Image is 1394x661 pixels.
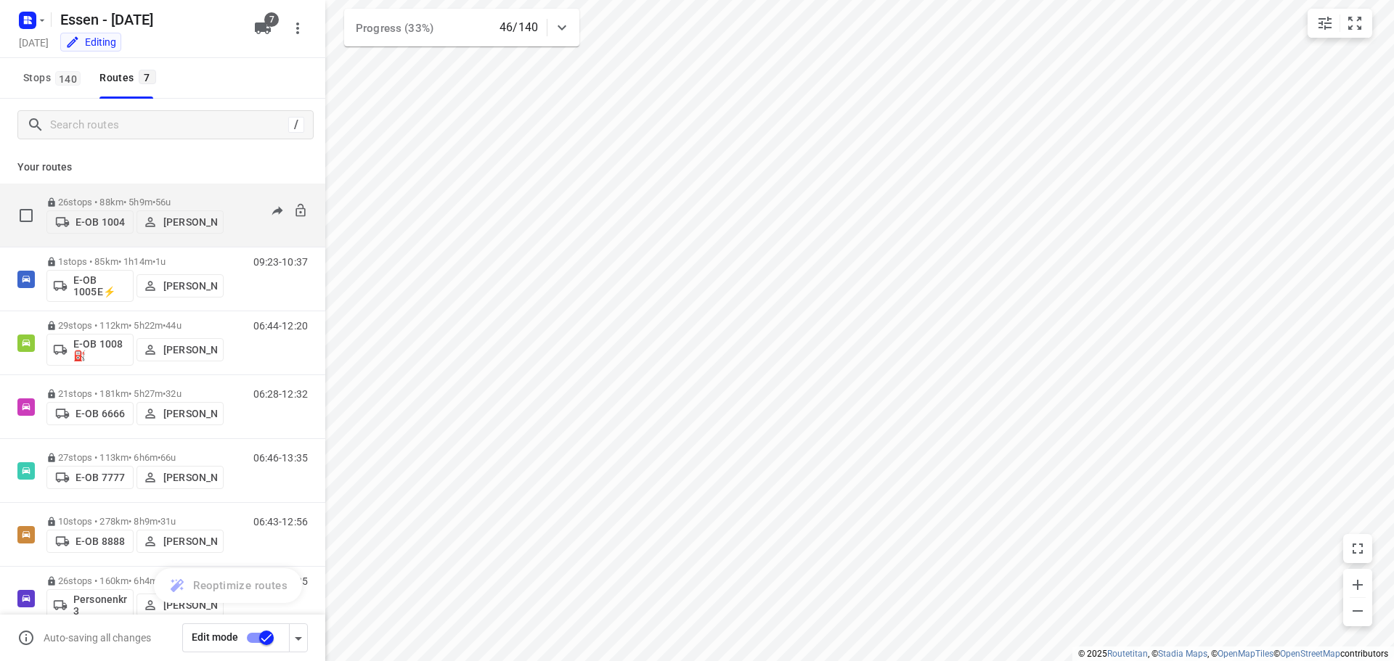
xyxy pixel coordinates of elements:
[23,69,85,87] span: Stops
[163,388,166,399] span: •
[136,530,224,553] button: [PERSON_NAME]
[46,452,224,463] p: 27 stops • 113km • 6h6m
[253,388,308,400] p: 06:28-12:32
[44,632,151,644] p: Auto-saving all changes
[46,589,134,621] button: Personenkraftwagen 3
[283,14,312,43] button: More
[76,472,125,483] p: E-OB 7777
[160,452,176,463] span: 66u
[13,34,54,51] h5: Project date
[46,388,224,399] p: 21 stops • 181km • 5h27m
[166,320,181,331] span: 44u
[54,8,242,31] h5: Rename
[253,320,308,332] p: 06:44-12:20
[50,114,288,136] input: Search routes
[253,516,308,527] p: 06:43-12:56
[344,9,579,46] div: Progress (33%)46/140
[1158,649,1207,659] a: Stadia Maps
[12,201,41,230] span: Select
[152,197,155,208] span: •
[136,594,224,617] button: [PERSON_NAME]
[46,402,134,425] button: E-OB 6666
[293,203,308,220] button: Unlock route
[17,160,308,175] p: Your routes
[356,22,433,35] span: Progress (33%)
[163,599,217,611] p: [PERSON_NAME]
[46,256,224,267] p: 1 stops • 85km • 1h14m
[253,256,308,268] p: 09:23-10:37
[136,274,224,297] button: [PERSON_NAME]
[500,19,538,36] p: 46/140
[73,274,127,297] p: E-OB 1005E⚡
[76,216,125,228] p: E-OB 1004
[253,452,308,464] p: 06:46-13:35
[290,628,307,646] div: Driver app settings
[73,338,127,361] p: E-OB 1008⛽️
[155,256,166,267] span: 1u
[163,320,166,331] span: •
[248,14,277,43] button: 7
[160,516,176,527] span: 31u
[76,408,125,419] p: E-OB 6666
[1311,9,1340,38] button: Map settings
[288,117,304,133] div: /
[263,197,292,226] button: Send to driver
[46,575,224,586] p: 26 stops • 160km • 6h4m
[163,216,217,228] p: [PERSON_NAME]
[163,344,217,356] p: [PERSON_NAME]
[55,71,81,86] span: 140
[1218,649,1273,659] a: OpenMapTiles
[154,568,302,603] button: Reoptimize routes
[155,197,171,208] span: 56u
[163,280,217,292] p: [PERSON_NAME]
[99,69,160,87] div: Routes
[163,535,217,547] p: [PERSON_NAME]
[152,256,155,267] span: •
[65,35,116,49] div: You are currently in edit mode.
[163,408,217,419] p: [PERSON_NAME]
[1308,9,1372,38] div: small contained button group
[46,270,134,302] button: E-OB 1005E⚡
[264,12,279,27] span: 7
[192,631,238,643] span: Edit mode
[158,452,160,463] span: •
[46,210,134,234] button: E-OB 1004
[163,472,217,483] p: [PERSON_NAME]
[136,210,224,234] button: [PERSON_NAME]
[76,535,125,547] p: E-OB 8888
[1340,9,1369,38] button: Fit zoom
[46,530,134,553] button: E-OB 8888
[166,388,181,399] span: 32u
[46,516,224,527] p: 10 stops • 278km • 8h9m
[46,466,134,489] button: E-OB 7777
[46,197,224,208] p: 26 stops • 88km • 5h9m
[46,320,224,331] p: 29 stops • 112km • 5h22m
[136,466,224,489] button: [PERSON_NAME]
[136,338,224,361] button: [PERSON_NAME]
[73,594,127,617] p: Personenkraftwagen 3
[1107,649,1148,659] a: Routetitan
[139,70,156,84] span: 7
[158,516,160,527] span: •
[1280,649,1340,659] a: OpenStreetMap
[46,334,134,366] button: E-OB 1008⛽️
[136,402,224,425] button: [PERSON_NAME]
[1078,649,1388,659] li: © 2025 , © , © © contributors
